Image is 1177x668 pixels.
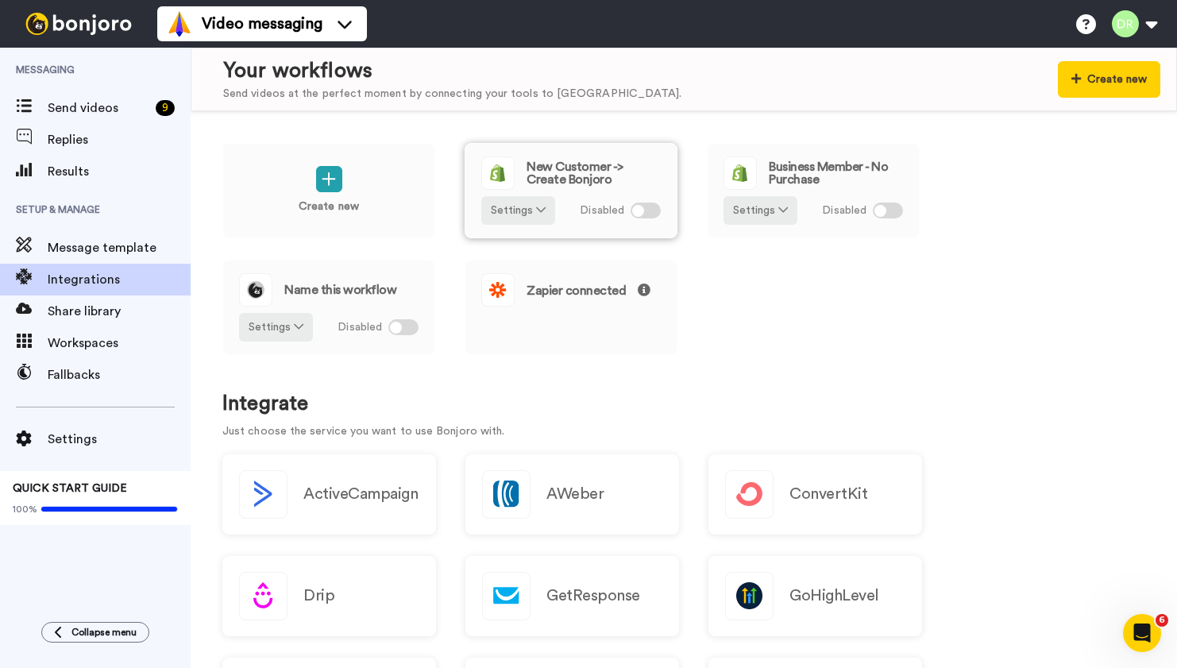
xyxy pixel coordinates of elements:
[48,162,191,181] span: Results
[789,587,879,604] h2: GoHighLevel
[240,274,272,306] img: logo_round_yellow.svg
[789,485,867,503] h2: ConvertKit
[167,11,192,37] img: vm-color.svg
[222,392,1145,415] h1: Integrate
[483,471,530,518] img: logo_aweber.svg
[48,430,191,449] span: Settings
[465,454,679,535] a: AWeber
[338,319,382,336] span: Disabled
[726,573,773,620] img: logo_gohighlevel.png
[1058,61,1160,98] button: Create new
[724,157,756,189] img: logo_shopify.svg
[708,454,922,535] a: ConvertKit
[769,160,903,186] span: Business Member - No Purchase
[222,143,435,238] a: Create new
[48,334,191,353] span: Workspaces
[481,196,555,225] button: Settings
[222,260,435,355] a: Name this workflowSettings Disabled
[239,313,313,342] button: Settings
[48,302,191,321] span: Share library
[48,238,191,257] span: Message template
[299,199,359,215] p: Create new
[156,100,175,116] div: 9
[202,13,322,35] span: Video messaging
[13,483,127,494] span: QUICK START GUIDE
[580,203,624,219] span: Disabled
[284,284,396,296] span: Name this workflow
[708,556,922,636] a: GoHighLevel
[822,203,866,219] span: Disabled
[465,260,677,355] a: Zapier connected
[223,86,681,102] div: Send videos at the perfect moment by connecting your tools to [GEOGRAPHIC_DATA].
[303,485,418,503] h2: ActiveCampaign
[527,284,650,297] span: Zapier connected
[222,423,1145,440] p: Just choose the service you want to use Bonjoro with.
[240,573,287,620] img: logo_drip.svg
[13,503,37,515] span: 100%
[48,365,191,384] span: Fallbacks
[48,98,149,118] span: Send videos
[71,626,137,639] span: Collapse menu
[303,587,334,604] h2: Drip
[48,270,191,289] span: Integrations
[222,556,436,636] a: Drip
[48,130,191,149] span: Replies
[222,454,436,535] button: ActiveCampaign
[1123,614,1161,652] iframe: Intercom live chat
[19,13,138,35] img: bj-logo-header-white.svg
[482,157,514,189] img: logo_shopify.svg
[465,556,679,636] a: GetResponse
[724,196,797,225] button: Settings
[1156,614,1168,627] span: 6
[546,485,604,503] h2: AWeber
[482,274,514,306] img: logo_zapier.svg
[707,143,920,238] a: Business Member - No PurchaseSettings Disabled
[465,143,677,238] a: New Customer -> Create BonjoroSettings Disabled
[726,471,773,518] img: logo_convertkit.svg
[483,573,530,620] img: logo_getresponse.svg
[546,587,640,604] h2: GetResponse
[223,56,681,86] div: Your workflows
[41,622,149,643] button: Collapse menu
[527,160,661,186] span: New Customer -> Create Bonjoro
[240,471,287,518] img: logo_activecampaign.svg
